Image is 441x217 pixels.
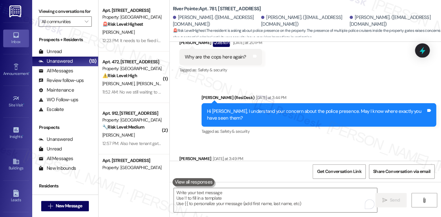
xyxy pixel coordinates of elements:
[102,21,143,27] strong: 🚨 Risk Level: Highest
[23,102,24,106] span: •
[39,106,64,113] div: Escalate
[42,16,81,27] input: All communities
[102,38,383,43] div: 12:23 PM: It needs to be fixed immediately and ALL wet damaged areas removed. My kids can not liv...
[102,140,338,146] div: 12:57 PM: Also have tenant gate codes my phone died on the way home I ride a motorcycle n had to ...
[39,146,62,152] div: Unread
[179,65,262,75] div: Tagged as:
[313,164,365,179] button: Get Conversation Link
[173,28,206,33] strong: 🚨 Risk Level: Highest
[39,87,74,94] div: Maintenance
[213,39,230,47] div: Question
[317,168,361,175] span: Get Conversation Link
[102,110,162,117] div: Apt. 912, [STREET_ADDRESS]
[85,19,88,24] i: 
[102,132,135,138] span: [PERSON_NAME]
[220,129,249,134] span: Safety & security
[88,56,98,66] div: (13)
[136,81,168,86] span: [PERSON_NAME]
[254,94,286,101] div: [DATE] at 3:44 PM
[32,183,98,189] div: Residents
[179,39,262,49] div: [PERSON_NAME]
[373,168,430,175] span: Share Conversation via email
[102,7,162,14] div: Apt. [STREET_ADDRESS]
[29,70,30,75] span: •
[41,201,89,211] button: New Message
[56,203,82,209] span: New Message
[375,193,407,207] button: Send
[102,59,162,65] div: Apt. 472, [STREET_ADDRESS]
[32,36,98,43] div: Prospects + Residents
[39,165,76,172] div: New Inbounds
[3,30,29,47] a: Inbox
[39,96,78,103] div: WO Follow-ups
[3,188,29,205] a: Leads
[207,108,426,122] div: Hi [PERSON_NAME], I understand your concern about the police presence. May I know where exactly y...
[39,77,84,84] div: Review follow-ups
[102,117,162,123] div: Property: [GEOGRAPHIC_DATA]
[350,14,436,28] div: [PERSON_NAME]. ([EMAIL_ADDRESS][DOMAIN_NAME])
[102,164,162,171] div: Property: [GEOGRAPHIC_DATA]
[382,198,387,203] i: 
[185,54,246,60] div: Why are the cops here again?
[39,48,62,55] div: Unread
[390,197,400,203] span: Send
[9,5,23,17] img: ResiDesk Logo
[174,188,377,212] textarea: To enrich screen reader interactions, please activate Accessibility in Grammarly extension settings
[39,58,73,65] div: Unanswered
[202,127,436,136] div: Tagged as:
[22,133,23,138] span: •
[102,65,162,72] div: Property: [GEOGRAPHIC_DATA]
[39,136,73,143] div: Unanswered
[102,29,135,35] span: [PERSON_NAME]
[261,14,348,28] div: [PERSON_NAME]. ([EMAIL_ADDRESS][DOMAIN_NAME])
[3,93,29,110] a: Site Visit •
[102,81,136,86] span: [PERSON_NAME]
[198,67,227,73] span: Safety & security
[369,164,435,179] button: Share Conversation via email
[39,155,73,162] div: All Messages
[202,94,436,103] div: [PERSON_NAME] (ResiDesk)
[3,156,29,173] a: Buildings
[39,6,92,16] label: Viewing conversations for
[179,155,345,164] div: [PERSON_NAME]
[39,68,73,74] div: All Messages
[102,124,144,130] strong: 🔧 Risk Level: Medium
[3,124,29,142] a: Insights •
[48,203,53,209] i: 
[211,155,243,162] div: [DATE] at 3:49 PM
[102,89,373,95] div: 11:52 AM: No we still waiting to hear back. We need the forms asap. For some official use. Could ...
[422,198,427,203] i: 
[32,124,98,131] div: Prospects
[102,14,162,21] div: Property: [GEOGRAPHIC_DATA]
[102,157,162,164] div: Apt. [STREET_ADDRESS]
[173,14,260,28] div: [PERSON_NAME]. ([EMAIL_ADDRESS][DOMAIN_NAME])
[231,39,262,46] div: [DATE] at 2:01 PM
[173,5,261,12] b: River Pointe: Apt. 781, [STREET_ADDRESS]
[102,73,137,78] strong: ⚠️ Risk Level: High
